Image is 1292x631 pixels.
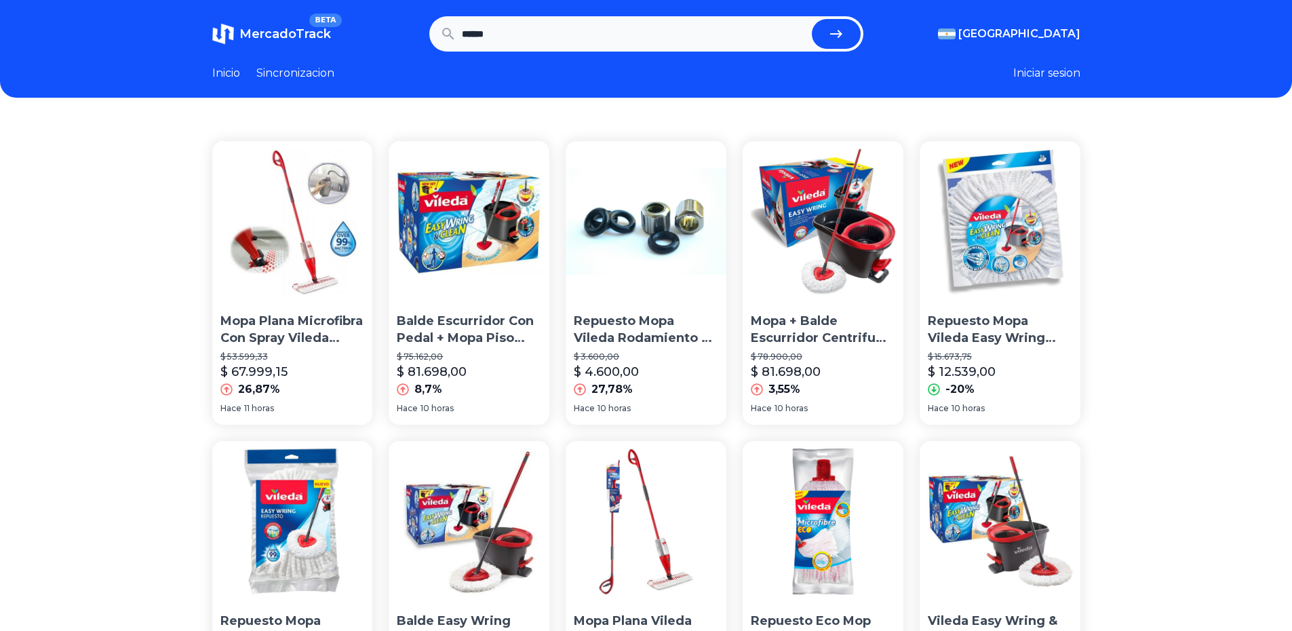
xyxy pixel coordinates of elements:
[212,65,240,81] a: Inicio
[566,141,726,302] img: Repuesto Mopa Vileda Rodamiento + O Ring
[751,351,895,362] p: $ 78.900,00
[397,362,467,381] p: $ 81.698,00
[945,381,975,398] p: -20%
[938,28,956,39] img: Argentina
[397,313,541,347] p: Balde Escurridor Con Pedal + Mopa Piso Vileda Easy Wring
[397,403,418,414] span: Hace
[238,381,280,398] p: 26,87%
[920,141,1080,425] a: Repuesto Mopa Vileda Easy Wring Lampazo Balde EscurridorRepuesto Mopa Vileda Easy Wring Lampazo B...
[928,351,1072,362] p: $ 15.673,75
[414,381,442,398] p: 8,7%
[938,26,1080,42] button: [GEOGRAPHIC_DATA]
[928,403,949,414] span: Hace
[574,362,639,381] p: $ 4.600,00
[952,403,985,414] span: 10 horas
[397,351,541,362] p: $ 75.162,00
[212,141,373,425] a: Mopa Plana Microfibra Con Spray Vileda Promist MaxMopa Plana Microfibra Con Spray Vileda Promist ...
[598,403,631,414] span: 10 horas
[566,141,726,425] a: Repuesto Mopa Vileda Rodamiento + O RingRepuesto Mopa Vileda Rodamiento + O Ring$ 3.600,00$ 4.600...
[751,362,821,381] p: $ 81.698,00
[958,26,1080,42] span: [GEOGRAPHIC_DATA]
[775,403,808,414] span: 10 horas
[920,141,1080,302] img: Repuesto Mopa Vileda Easy Wring Lampazo Balde Escurridor
[743,141,903,302] img: Mopa + Balde Escurridor Centrifugo Pedal Vileda Easy Wring
[244,403,274,414] span: 11 horas
[389,141,549,302] img: Balde Escurridor Con Pedal + Mopa Piso Vileda Easy Wring
[1013,65,1080,81] button: Iniciar sesion
[239,26,331,41] span: MercadoTrack
[574,313,718,347] p: Repuesto Mopa Vileda Rodamiento + O Ring
[220,362,288,381] p: $ 67.999,15
[212,141,373,302] img: Mopa Plana Microfibra Con Spray Vileda Promist Max
[309,14,341,27] span: BETA
[389,141,549,425] a: Balde Escurridor Con Pedal + Mopa Piso Vileda Easy WringBalde Escurridor Con Pedal + Mopa Piso Vi...
[212,23,234,45] img: MercadoTrack
[389,441,549,602] img: Balde Easy Wring Vileda Pedal Centrifugo Y Mopa
[768,381,800,398] p: 3,55%
[751,403,772,414] span: Hace
[220,351,365,362] p: $ 53.599,33
[928,362,996,381] p: $ 12.539,00
[220,313,365,347] p: Mopa Plana Microfibra Con Spray Vileda Promist Max
[743,141,903,425] a: Mopa + Balde Escurridor Centrifugo Pedal Vileda Easy WringMopa + Balde Escurridor Centrifugo Peda...
[566,441,726,602] img: Mopa Plana Vileda Con Spray Promist Max Microfibra Trapeador
[212,23,331,45] a: MercadoTrackBETA
[420,403,454,414] span: 10 horas
[574,403,595,414] span: Hace
[220,403,241,414] span: Hace
[591,381,633,398] p: 27,78%
[743,441,903,602] img: Repuesto Eco Mop Vileda
[751,313,895,347] p: Mopa + Balde Escurridor Centrifugo Pedal Vileda Easy Wring
[928,313,1072,347] p: Repuesto Mopa Vileda Easy Wring Lampazo Balde Escurridor
[256,65,334,81] a: Sincronizacion
[920,441,1080,602] img: Vileda Easy Wring & Clean Mopa + Exprimidor Centrifugo
[574,351,718,362] p: $ 3.600,00
[212,441,373,602] img: Repuesto Mopa Vileda Easy Wring Clean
